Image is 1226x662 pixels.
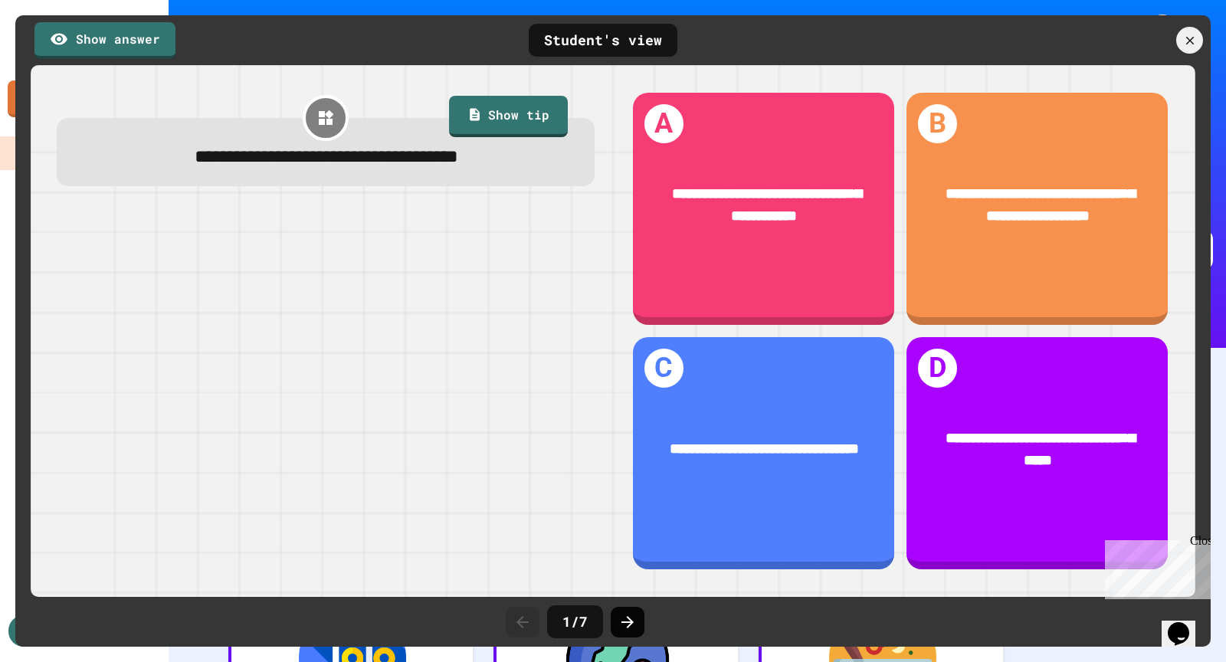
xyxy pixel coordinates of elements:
a: Show tip [449,96,568,137]
a: Show answer [34,22,175,59]
iframe: chat widget [1162,601,1211,647]
div: Student's view [529,24,677,57]
div: Chat with us now!Close [6,6,106,97]
iframe: chat widget [1099,534,1211,599]
h1: C [644,349,683,388]
h1: D [918,349,957,388]
h1: B [918,104,957,143]
h1: A [644,104,683,143]
div: 1 / 7 [547,605,603,638]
